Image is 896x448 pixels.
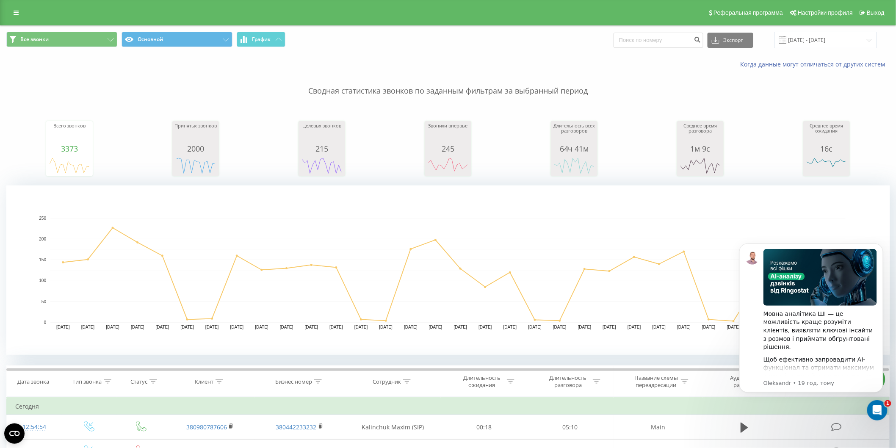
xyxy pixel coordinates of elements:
[628,325,641,330] text: [DATE]
[553,325,567,330] text: [DATE]
[720,374,775,389] div: Аудиозапись разговора
[805,123,848,144] div: Среднее время ожидания
[280,325,293,330] text: [DATE]
[741,60,890,68] a: Когда данные могут отличаться от других систем
[180,325,194,330] text: [DATE]
[174,153,217,178] svg: A chart.
[379,325,393,330] text: [DATE]
[230,325,244,330] text: [DATE]
[677,325,691,330] text: [DATE]
[578,325,592,330] text: [DATE]
[653,325,666,330] text: [DATE]
[4,423,25,444] button: Open CMP widget
[441,415,527,440] td: 00:18
[708,33,753,48] button: Экспорт
[48,153,91,178] svg: A chart.
[6,32,117,47] button: Все звонки
[156,325,169,330] text: [DATE]
[679,144,722,153] div: 1м 9с
[404,325,418,330] text: [DATE]
[679,123,722,144] div: Среднее время разговора
[41,299,47,304] text: 50
[237,32,285,47] button: График
[131,325,144,330] text: [DATE]
[867,400,888,420] iframe: Intercom live chat
[301,153,343,178] svg: A chart.
[301,123,343,144] div: Целевых звонков
[727,231,896,425] iframe: Intercom notifications повідомлення
[344,415,441,440] td: Kalinchuk Maxim (SIP)
[633,374,679,389] div: Название схемы переадресации
[276,423,317,431] a: 380442233232
[195,378,213,385] div: Клиент
[805,153,848,178] svg: A chart.
[427,144,469,153] div: 245
[553,144,595,153] div: 64ч 41м
[885,400,891,407] span: 1
[553,153,595,178] svg: A chart.
[17,378,49,385] div: Дата звонка
[553,123,595,144] div: Длительность всех разговоров
[122,32,232,47] button: Основной
[275,378,312,385] div: Бизнес номер
[805,144,848,153] div: 16с
[6,69,890,97] p: Сводная статистика звонков по заданным фильтрам за выбранный период
[305,325,318,330] text: [DATE]
[48,144,91,153] div: 3373
[39,258,46,263] text: 150
[373,378,401,385] div: Сотрудник
[702,325,716,330] text: [DATE]
[174,123,217,144] div: Принятых звонков
[713,9,783,16] span: Реферальная программа
[459,374,505,389] div: Длительность ожидания
[614,415,703,440] td: Main
[427,123,469,144] div: Звонили впервые
[454,325,467,330] text: [DATE]
[614,33,703,48] input: Поиск по номеру
[867,9,885,16] span: Выход
[44,320,46,325] text: 0
[329,325,343,330] text: [DATE]
[603,325,617,330] text: [DATE]
[354,325,368,330] text: [DATE]
[81,325,95,330] text: [DATE]
[7,398,890,415] td: Сегодня
[186,423,227,431] a: 380980787606
[39,279,46,283] text: 100
[39,237,46,241] text: 200
[798,9,853,16] span: Настройки профиля
[39,216,46,221] text: 250
[205,325,219,330] text: [DATE]
[545,374,591,389] div: Длительность разговора
[527,415,614,440] td: 05:10
[6,185,890,355] svg: A chart.
[72,378,102,385] div: Тип звонка
[301,144,343,153] div: 215
[174,144,217,153] div: 2000
[20,36,49,43] span: Все звонки
[252,36,271,42] span: График
[427,153,469,178] svg: A chart.
[255,325,268,330] text: [DATE]
[106,325,119,330] text: [DATE]
[503,325,517,330] text: [DATE]
[15,419,53,435] div: 12:54:54
[478,325,492,330] text: [DATE]
[528,325,542,330] text: [DATE]
[48,123,91,144] div: Всего звонков
[679,153,722,178] svg: A chart.
[429,325,442,330] text: [DATE]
